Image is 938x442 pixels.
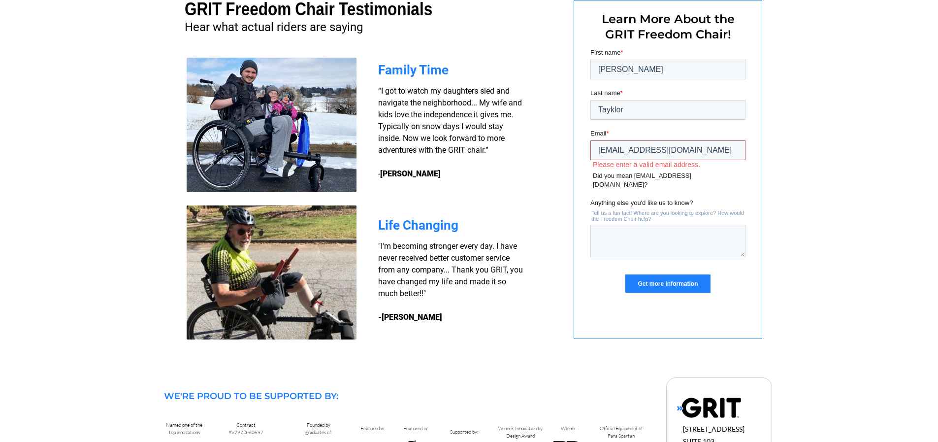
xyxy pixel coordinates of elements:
[403,425,428,432] span: Featured in:
[602,12,735,41] span: Learn More About the GRIT Freedom Chair!
[590,48,745,293] iframe: Form 0
[35,227,120,245] input: Get more information
[378,312,442,322] strong: -[PERSON_NAME]
[600,425,643,439] span: Official Equipment of Para Spartan
[185,20,363,34] span: Hear what actual riders are saying
[450,429,478,435] span: Supported by:
[166,422,202,436] span: Named one of the top innovations
[498,425,543,439] span: Winner, Innovation by Design Award
[305,422,332,436] span: Founded by graduates of:
[378,86,522,178] span: “I got to watch my daughters sled and navigate the neighborhood... My wife and kids love the inde...
[380,169,441,178] strong: [PERSON_NAME]
[683,425,744,433] span: [STREET_ADDRESS]
[164,391,338,402] span: WE'RE PROUD TO BE SUPPORTED BY:
[360,425,385,432] span: Featured in:
[561,425,576,432] span: Winner
[228,422,263,436] span: Contract #V797D-60697
[378,63,449,77] span: Family Time
[378,241,523,298] span: "I'm becoming stronger every day. I have never received better customer service from any company....
[378,218,458,233] span: Life Changing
